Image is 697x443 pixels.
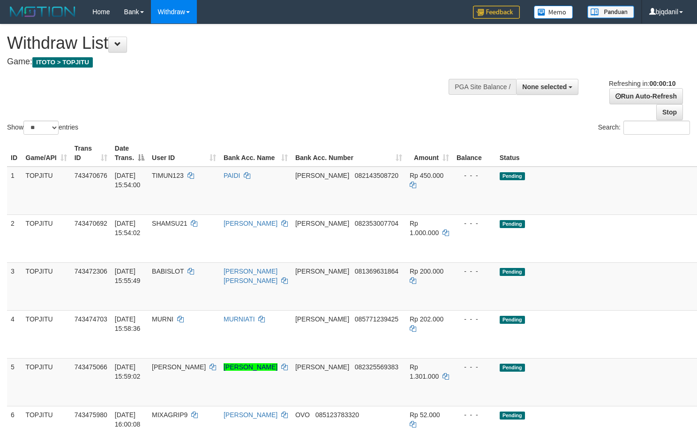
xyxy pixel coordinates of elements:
[623,121,690,135] input: Search:
[75,220,107,227] span: 743470692
[75,267,107,275] span: 743472306
[449,79,516,95] div: PGA Site Balance /
[473,6,520,19] img: Feedback.jpg
[500,316,525,324] span: Pending
[224,363,277,371] a: [PERSON_NAME]
[224,411,277,419] a: [PERSON_NAME]
[148,140,220,167] th: User ID: activate to sort column ascending
[500,220,525,228] span: Pending
[453,140,496,167] th: Balance
[224,267,277,284] a: [PERSON_NAME] [PERSON_NAME]
[410,220,439,237] span: Rp 1.000.000
[115,267,141,284] span: [DATE] 15:55:49
[7,262,22,310] td: 3
[355,220,398,227] span: Copy 082353007704 to clipboard
[7,140,22,167] th: ID
[152,363,206,371] span: [PERSON_NAME]
[224,172,240,179] a: PAIDI
[355,363,398,371] span: Copy 082325569383 to clipboard
[71,140,111,167] th: Trans ID: activate to sort column ascending
[355,172,398,179] span: Copy 082143508720 to clipboard
[295,411,310,419] span: OVO
[7,310,22,358] td: 4
[410,315,443,323] span: Rp 202.000
[115,315,141,332] span: [DATE] 15:58:36
[115,411,141,428] span: [DATE] 16:00:08
[500,172,525,180] span: Pending
[410,267,443,275] span: Rp 200.000
[457,314,492,324] div: - - -
[220,140,292,167] th: Bank Acc. Name: activate to sort column ascending
[355,267,398,275] span: Copy 081369631864 to clipboard
[315,411,359,419] span: Copy 085123783320 to clipboard
[115,172,141,189] span: [DATE] 15:54:00
[152,267,184,275] span: BABISLOT
[295,315,349,323] span: [PERSON_NAME]
[587,6,634,18] img: panduan.png
[457,219,492,228] div: - - -
[152,411,187,419] span: MIXAGRIP9
[609,80,675,87] span: Refreshing in:
[7,34,455,53] h1: Withdraw List
[22,358,71,406] td: TOPJITU
[292,140,406,167] th: Bank Acc. Number: activate to sort column ascending
[224,315,255,323] a: MURNIATI
[457,362,492,372] div: - - -
[23,121,59,135] select: Showentries
[75,411,107,419] span: 743475980
[75,315,107,323] span: 743474703
[115,220,141,237] span: [DATE] 15:54:02
[152,315,173,323] span: MURNI
[457,267,492,276] div: - - -
[22,140,71,167] th: Game/API: activate to sort column ascending
[656,104,683,120] a: Stop
[609,88,683,104] a: Run Auto-Refresh
[22,167,71,215] td: TOPJITU
[22,262,71,310] td: TOPJITU
[500,268,525,276] span: Pending
[22,310,71,358] td: TOPJITU
[522,83,567,91] span: None selected
[406,140,453,167] th: Amount: activate to sort column ascending
[7,167,22,215] td: 1
[410,411,440,419] span: Rp 52.000
[7,121,78,135] label: Show entries
[295,220,349,227] span: [PERSON_NAME]
[410,172,443,179] span: Rp 450.000
[516,79,578,95] button: None selected
[534,6,573,19] img: Button%20Memo.svg
[295,363,349,371] span: [PERSON_NAME]
[115,363,141,380] span: [DATE] 15:59:02
[355,315,398,323] span: Copy 085771239425 to clipboard
[649,80,675,87] strong: 00:00:10
[457,171,492,180] div: - - -
[295,172,349,179] span: [PERSON_NAME]
[152,172,184,179] span: TIMUN123
[410,363,439,380] span: Rp 1.301.000
[7,358,22,406] td: 5
[7,57,455,67] h4: Game:
[7,214,22,262] td: 2
[457,410,492,420] div: - - -
[32,57,93,68] span: ITOTO > TOPJITU
[224,220,277,227] a: [PERSON_NAME]
[598,121,690,135] label: Search:
[22,214,71,262] td: TOPJITU
[111,140,148,167] th: Date Trans.: activate to sort column descending
[75,363,107,371] span: 743475066
[7,5,78,19] img: MOTION_logo.png
[500,412,525,420] span: Pending
[75,172,107,179] span: 743470676
[152,220,187,227] span: SHAMSU21
[295,267,349,275] span: [PERSON_NAME]
[500,364,525,372] span: Pending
